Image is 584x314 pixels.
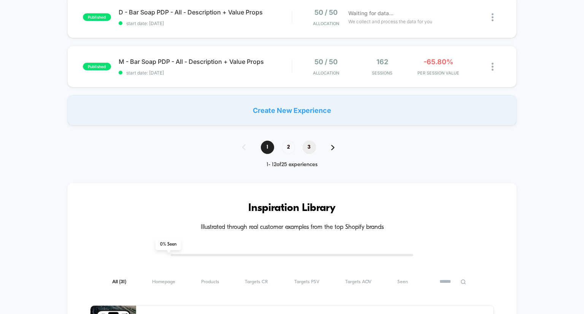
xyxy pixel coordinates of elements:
[67,95,517,125] div: Create New Experience
[345,279,371,285] span: Targets AOV
[313,21,339,26] span: Allocation
[331,145,335,150] img: pagination forward
[83,63,111,70] span: published
[90,224,494,231] h4: Illustrated through real customer examples from the top Shopify brands
[235,162,350,168] div: 1 - 12 of 25 experiences
[201,279,219,285] span: Products
[282,141,295,154] span: 2
[152,279,175,285] span: Homepage
[119,279,126,284] span: ( 31 )
[119,8,292,16] span: D - Bar Soap PDP - All - Description + Value Props
[412,70,465,76] span: PER SESSION VALUE
[314,8,338,16] span: 50 / 50
[424,58,453,66] span: -65.80%
[303,141,316,154] span: 3
[245,279,268,285] span: Targets CR
[119,70,292,76] span: start date: [DATE]
[492,63,494,71] img: close
[348,9,394,17] span: Waiting for data...
[112,279,126,285] span: All
[348,18,432,25] span: We collect and process the data for you
[492,13,494,21] img: close
[156,239,181,250] span: 0 % Seen
[119,58,292,65] span: M - Bar Soap PDP - All - Description + Value Props
[356,70,408,76] span: Sessions
[90,202,494,214] h3: Inspiration Library
[314,58,338,66] span: 50 / 50
[376,58,388,66] span: 162
[313,70,339,76] span: Allocation
[397,279,408,285] span: Seen
[119,21,292,26] span: start date: [DATE]
[294,279,319,285] span: Targets PSV
[261,141,274,154] span: 1
[83,13,111,21] span: published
